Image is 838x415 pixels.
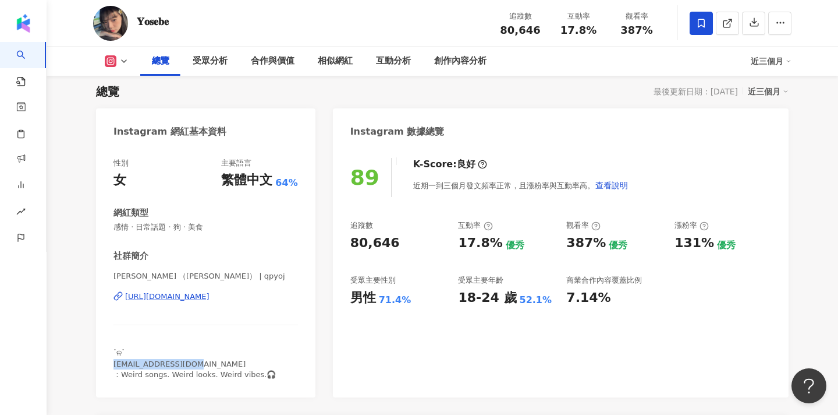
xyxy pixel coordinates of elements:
div: 繁體中文 [221,171,272,189]
div: 良好 [457,158,475,171]
div: 網紅類型 [113,207,148,219]
div: [URL][DOMAIN_NAME] [125,291,210,302]
div: 創作內容分析 [434,54,487,68]
a: [URL][DOMAIN_NAME] [113,291,298,302]
div: 受眾主要性別 [350,275,396,286]
span: 17.8% [560,24,596,36]
span: 64% [275,177,297,189]
span: [PERSON_NAME] （[PERSON_NAME]） | qpyoj [113,271,298,282]
div: 近期一到三個月發文頻率正常，且漲粉率與互動率高。 [413,174,628,197]
div: 互動率 [458,220,492,231]
div: 𝐘𝐨𝐬𝐞𝐛𝐞 [137,14,169,29]
div: 主要語言 [221,158,251,168]
div: 131% [674,234,714,252]
div: 受眾主要年齡 [458,275,503,286]
img: KOL Avatar [93,6,128,41]
span: 感情 · 日常話題 · 狗 · 美食 [113,222,298,233]
div: 漲粉率 [674,220,709,231]
span: 查看說明 [595,181,628,190]
button: 查看說明 [595,174,628,197]
div: 52.1% [520,294,552,307]
div: 女 [113,171,126,189]
div: 合作與價值 [251,54,294,68]
div: 相似網紅 [318,54,353,68]
div: 最後更新日期：[DATE] [654,87,738,96]
div: K-Score : [413,158,487,171]
div: Instagram 網紅基本資料 [113,125,226,138]
div: 18-24 歲 [458,289,516,307]
div: 近三個月 [751,52,791,71]
div: 社群簡介 [113,250,148,262]
div: 17.8% [458,234,502,252]
div: 近三個月 [748,84,789,99]
div: 男性 [350,289,376,307]
div: 互動分析 [376,54,411,68]
div: 互動率 [556,10,601,22]
span: ॱଳॱ [EMAIL_ADDRESS][DOMAIN_NAME] ：Weird songs. Weird looks. Weird vibes.🎧 [113,349,276,378]
span: 80,646 [500,24,540,36]
div: 觀看率 [615,10,659,22]
div: 優秀 [506,239,524,252]
img: logo icon [14,14,33,33]
div: 追蹤數 [350,220,373,231]
div: 追蹤數 [498,10,542,22]
div: 商業合作內容覆蓋比例 [566,275,642,286]
div: 性別 [113,158,129,168]
div: 387% [566,234,606,252]
div: Instagram 數據總覽 [350,125,445,138]
div: 受眾分析 [193,54,228,68]
div: 71.4% [379,294,411,307]
span: rise [16,200,26,226]
iframe: Help Scout Beacon - Open [791,368,826,403]
div: 89 [350,166,379,189]
span: 387% [620,24,653,36]
div: 觀看率 [566,220,601,231]
div: 80,646 [350,234,400,252]
div: 優秀 [717,239,736,252]
div: 7.14% [566,289,610,307]
div: 總覽 [152,54,169,68]
div: 優秀 [609,239,627,252]
div: 總覽 [96,83,119,100]
a: search [16,42,40,87]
